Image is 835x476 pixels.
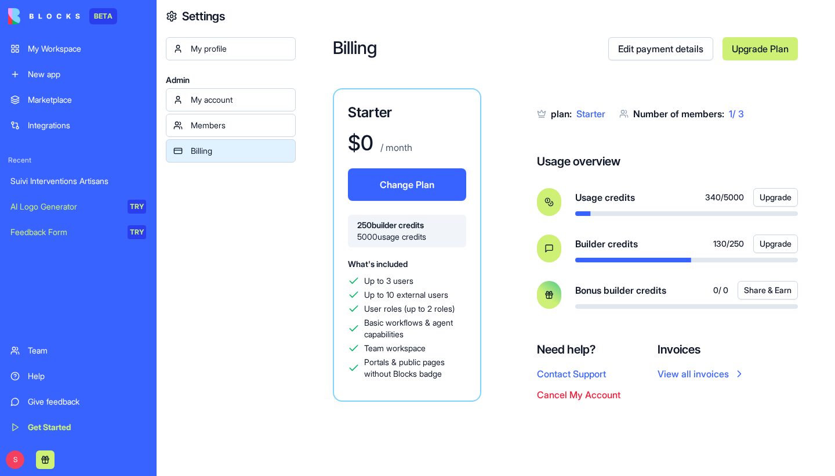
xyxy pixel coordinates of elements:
[191,94,288,106] div: My account
[3,416,153,439] a: Get Started
[333,37,608,60] h2: Billing
[3,390,153,413] a: Give feedback
[3,114,153,137] a: Integrations
[28,396,146,408] div: Give feedback
[537,341,620,358] h4: Need help?
[166,74,296,86] span: Admin
[89,8,117,24] div: BETA
[6,450,24,469] span: S
[28,421,146,433] div: Get Started
[537,367,606,381] button: Contact Support
[713,284,728,296] span: 0 / 0
[191,43,288,55] div: My profile
[364,275,413,287] span: Up to 3 users
[705,192,744,203] span: 340 / 5000
[537,153,620,170] h4: Usage overview
[738,281,798,300] button: Share & Earn
[333,88,481,402] a: Starter$0 / monthChange Plan250builder credits5000usage creditsWhat's includedUp to 3 usersUp to ...
[364,356,466,380] span: Portals & public pages without Blocks badge
[348,259,408,269] span: What's included
[3,339,153,362] a: Team
[10,226,119,238] div: Feedback Form
[348,168,466,201] button: Change Plan
[3,365,153,388] a: Help
[166,88,296,111] a: My account
[191,145,288,157] div: Billing
[3,156,153,165] span: Recent
[10,175,146,187] div: Suivi Interventions Artisans
[28,120,146,131] div: Integrations
[575,283,666,297] span: Bonus builder credits
[3,170,153,193] a: Suivi Interventions Artisans
[357,219,457,231] span: 250 builder credits
[128,200,146,214] div: TRY
[128,225,146,239] div: TRY
[348,103,466,122] h3: Starter
[28,94,146,106] div: Marketplace
[8,8,80,24] img: logo
[378,140,412,154] p: / month
[633,108,724,120] span: Number of members:
[28,370,146,382] div: Help
[537,388,620,402] button: Cancel My Account
[8,8,117,24] a: BETA
[28,43,146,55] div: My Workspace
[357,231,457,243] span: 5000 usage credits
[3,37,153,60] a: My Workspace
[753,188,798,207] button: Upgrade
[364,289,448,301] span: Up to 10 external users
[348,131,373,154] h1: $ 0
[364,342,426,354] span: Team workspace
[723,37,798,60] a: Upgrade Plan
[575,190,635,204] span: Usage credits
[182,8,225,24] h4: Settings
[28,68,146,80] div: New app
[3,195,153,218] a: AI Logo GeneratorTRY
[191,120,288,131] div: Members
[364,317,466,340] span: Basic workflows & agent capabilities
[753,235,798,253] button: Upgrade
[658,367,745,381] a: View all invoices
[3,88,153,111] a: Marketplace
[713,238,744,250] span: 130 / 250
[608,37,713,60] a: Edit payment details
[658,341,745,358] h4: Invoices
[28,345,146,356] div: Team
[729,108,744,120] span: 1 / 3
[10,201,119,212] div: AI Logo Generator
[576,108,605,120] span: Starter
[364,303,455,315] span: User roles (up to 2 roles)
[3,63,153,86] a: New app
[166,139,296,163] a: Billing
[575,237,638,251] span: Builder credits
[166,114,296,137] a: Members
[3,221,153,244] a: Feedback FormTRY
[551,108,572,120] span: plan:
[166,37,296,60] a: My profile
